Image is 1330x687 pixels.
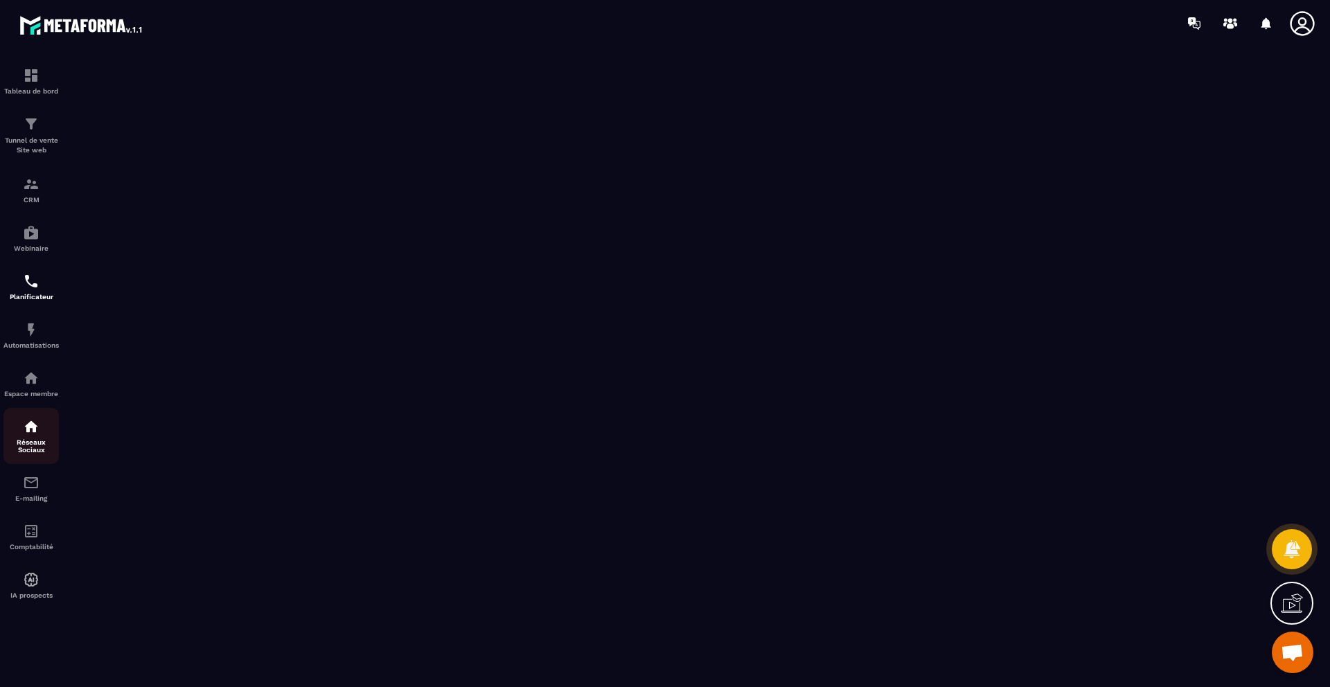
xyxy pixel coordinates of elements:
p: Tableau de bord [3,87,59,95]
a: emailemailE-mailing [3,464,59,512]
p: Automatisations [3,341,59,349]
img: formation [23,176,39,193]
img: logo [19,12,144,37]
img: email [23,474,39,491]
p: Comptabilité [3,543,59,551]
p: CRM [3,196,59,204]
p: IA prospects [3,591,59,599]
a: formationformationCRM [3,166,59,214]
p: Webinaire [3,244,59,252]
img: accountant [23,523,39,539]
img: formation [23,67,39,84]
a: automationsautomationsAutomatisations [3,311,59,359]
img: automations [23,224,39,241]
img: automations [23,370,39,386]
p: Planificateur [3,293,59,301]
a: Ouvrir le chat [1272,632,1313,673]
img: formation [23,116,39,132]
p: Espace membre [3,390,59,398]
a: social-networksocial-networkRéseaux Sociaux [3,408,59,464]
img: scheduler [23,273,39,289]
img: social-network [23,418,39,435]
p: Tunnel de vente Site web [3,136,59,155]
img: automations [23,571,39,588]
img: automations [23,321,39,338]
a: schedulerschedulerPlanificateur [3,262,59,311]
p: Réseaux Sociaux [3,438,59,454]
p: E-mailing [3,494,59,502]
a: formationformationTunnel de vente Site web [3,105,59,166]
a: automationsautomationsWebinaire [3,214,59,262]
a: formationformationTableau de bord [3,57,59,105]
a: accountantaccountantComptabilité [3,512,59,561]
a: automationsautomationsEspace membre [3,359,59,408]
